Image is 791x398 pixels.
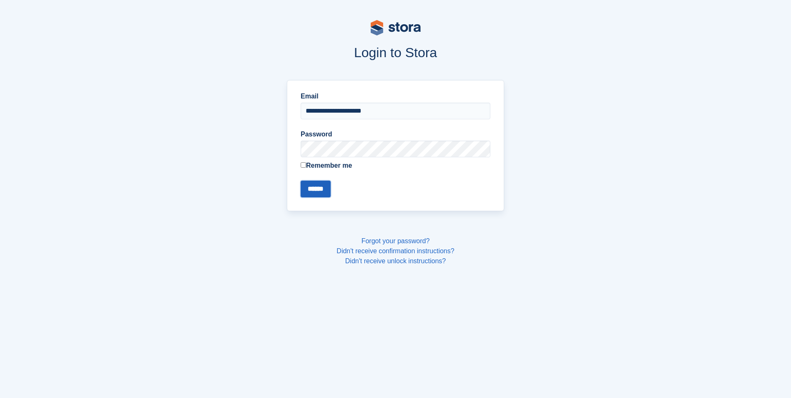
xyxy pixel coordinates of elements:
[345,257,446,264] a: Didn't receive unlock instructions?
[301,91,490,101] label: Email
[336,247,454,254] a: Didn't receive confirmation instructions?
[362,237,430,244] a: Forgot your password?
[301,161,490,171] label: Remember me
[371,20,421,35] img: stora-logo-53a41332b3708ae10de48c4981b4e9114cc0af31d8433b30ea865607fb682f29.svg
[301,162,306,168] input: Remember me
[128,45,663,60] h1: Login to Stora
[301,129,490,139] label: Password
